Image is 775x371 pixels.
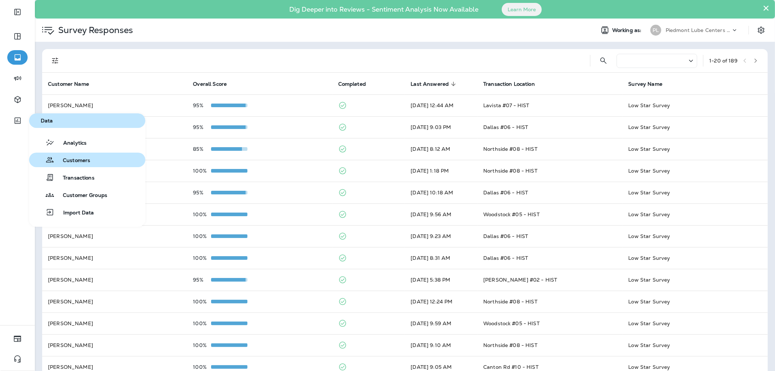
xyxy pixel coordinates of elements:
[29,135,145,150] button: Analytics
[54,175,94,182] span: Transactions
[477,116,622,138] td: Dallas #06 - HIST
[193,146,211,152] p: 85%
[405,291,477,312] td: [DATE] 12:24 PM
[411,81,449,87] span: Last Answered
[596,53,611,68] button: Search Survey Responses
[477,160,622,182] td: Northside #08 - HIST
[477,334,622,356] td: Northside #08 - HIST
[48,53,62,68] button: Filters
[405,203,477,225] td: [DATE] 9:56 AM
[193,255,211,261] p: 100%
[755,24,768,37] button: Settings
[623,138,768,160] td: Low Star Survey
[193,211,211,217] p: 100%
[7,5,28,19] button: Expand Sidebar
[623,291,768,312] td: Low Star Survey
[623,182,768,203] td: Low Star Survey
[29,170,145,185] button: Transactions
[666,27,731,33] p: Piedmont Lube Centers LLC
[623,94,768,116] td: Low Star Survey
[763,2,770,14] button: Close
[629,81,663,87] span: Survey Name
[612,27,643,33] span: Working as:
[405,225,477,247] td: [DATE] 9:23 AM
[42,94,187,116] td: [PERSON_NAME]
[477,182,622,203] td: Dallas #06 - HIST
[55,140,86,147] span: Analytics
[29,205,145,219] button: Import Data
[477,94,622,116] td: Lavista #07 - HIST
[193,190,211,195] p: 95%
[405,247,477,269] td: [DATE] 8:31 AM
[623,160,768,182] td: Low Star Survey
[42,334,187,356] td: [PERSON_NAME]
[623,116,768,138] td: Low Star Survey
[42,225,187,247] td: [PERSON_NAME]
[405,182,477,203] td: [DATE] 10:18 AM
[193,320,211,326] p: 100%
[48,81,89,87] span: Customer Name
[29,187,145,202] button: Customer Groups
[623,247,768,269] td: Low Star Survey
[483,81,535,87] span: Transaction Location
[42,269,187,291] td: [PERSON_NAME]
[502,3,542,16] button: Learn More
[477,203,622,225] td: Woodstock #05 - HIST
[477,247,622,269] td: Dallas #06 - HIST
[623,269,768,291] td: Low Star Survey
[477,291,622,312] td: Northside #08 - HIST
[477,269,622,291] td: [PERSON_NAME] #02 - HIST
[405,116,477,138] td: [DATE] 9:03 PM
[42,291,187,312] td: [PERSON_NAME]
[29,113,145,128] button: Data
[623,312,768,334] td: Low Star Survey
[42,312,187,334] td: [PERSON_NAME]
[193,124,211,130] p: 95%
[55,210,94,217] span: Import Data
[193,81,227,87] span: Overall Score
[405,334,477,356] td: [DATE] 9:10 AM
[193,168,211,174] p: 100%
[709,58,738,64] div: 1 - 20 of 189
[623,225,768,247] td: Low Star Survey
[405,160,477,182] td: [DATE] 1:18 PM
[193,233,211,239] p: 100%
[268,8,500,11] p: Dig Deeper into Reviews - Sentiment Analysis Now Available
[477,138,622,160] td: Northside #08 - HIST
[32,118,142,124] span: Data
[405,94,477,116] td: [DATE] 12:44 AM
[477,312,622,334] td: Woodstock #05 - HIST
[193,277,211,283] p: 95%
[623,203,768,225] td: Low Star Survey
[193,342,211,348] p: 100%
[54,192,107,199] span: Customer Groups
[477,225,622,247] td: Dallas #06 - HIST
[54,157,90,164] span: Customers
[623,334,768,356] td: Low Star Survey
[55,25,133,36] p: Survey Responses
[193,299,211,305] p: 100%
[650,25,661,36] div: PL
[405,138,477,160] td: [DATE] 8:12 AM
[405,312,477,334] td: [DATE] 9:59 AM
[338,81,366,87] span: Completed
[42,247,187,269] td: [PERSON_NAME]
[193,102,211,108] p: 95%
[405,269,477,291] td: [DATE] 5:38 PM
[193,364,211,370] p: 100%
[29,153,145,167] button: Customers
